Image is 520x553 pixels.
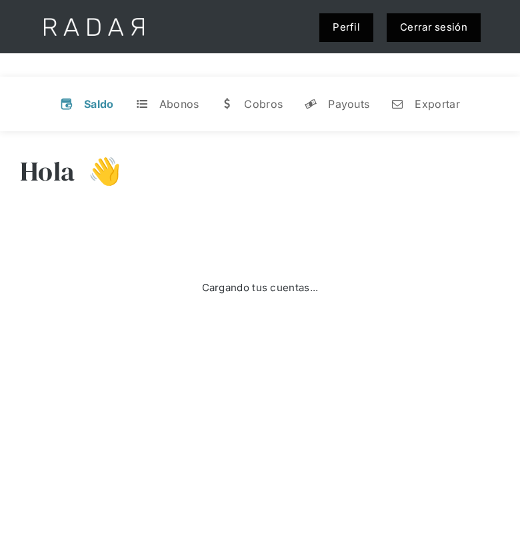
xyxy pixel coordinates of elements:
div: Payouts [328,97,369,111]
div: v [60,97,73,111]
div: Exportar [415,97,459,111]
div: Saldo [84,97,114,111]
div: Cargando tus cuentas... [202,280,319,296]
div: Abonos [159,97,199,111]
h3: Hola [20,155,75,188]
div: t [135,97,149,111]
h3: 👋 [75,155,121,188]
a: Cerrar sesión [387,13,481,42]
div: y [304,97,317,111]
div: Cobros [244,97,283,111]
div: w [220,97,233,111]
a: Perfil [319,13,373,42]
div: n [391,97,404,111]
